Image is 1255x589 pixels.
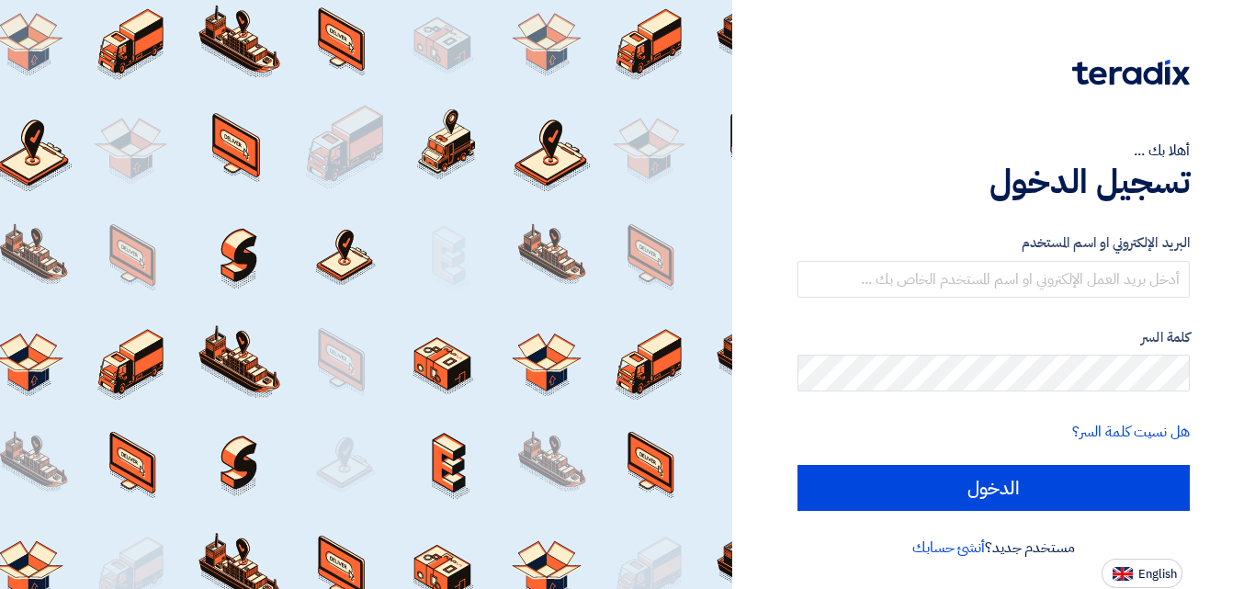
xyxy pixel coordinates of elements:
input: أدخل بريد العمل الإلكتروني او اسم المستخدم الخاص بك ... [797,261,1190,298]
div: مستخدم جديد؟ [797,537,1190,559]
input: الدخول [797,465,1190,511]
span: English [1138,568,1177,581]
label: البريد الإلكتروني او اسم المستخدم [797,232,1190,254]
img: en-US.png [1113,567,1133,581]
a: أنشئ حسابك [912,537,985,559]
button: English [1102,559,1182,588]
label: كلمة السر [797,327,1190,348]
h1: تسجيل الدخول [797,162,1190,202]
a: هل نسيت كلمة السر؟ [1072,421,1190,443]
div: أهلا بك ... [797,140,1190,162]
img: Teradix logo [1072,60,1190,85]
